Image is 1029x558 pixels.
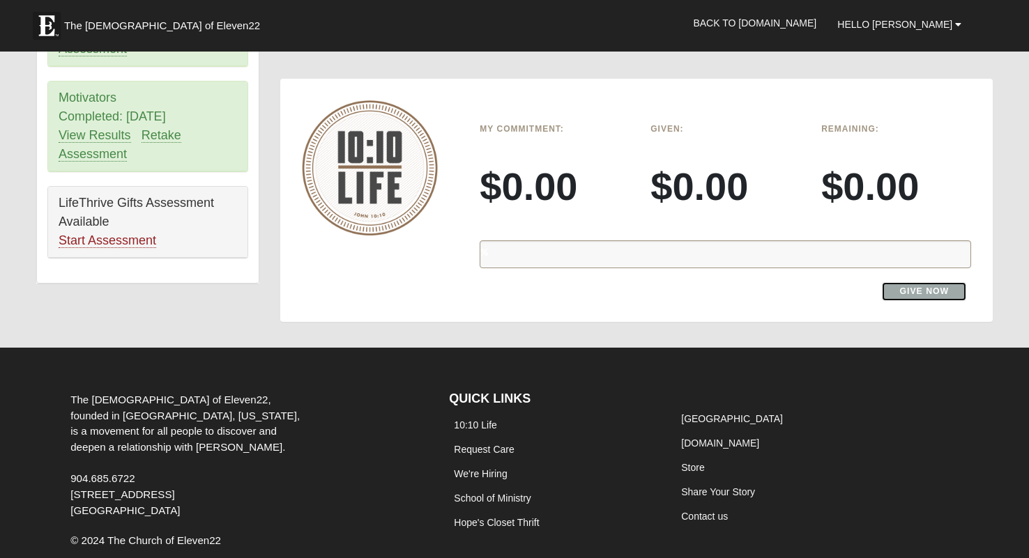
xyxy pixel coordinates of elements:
[650,163,800,210] h3: $0.00
[59,23,181,56] a: Retake Assessment
[821,124,971,134] h6: Remaining:
[70,504,180,516] span: [GEOGRAPHIC_DATA]
[681,462,704,473] a: Store
[33,12,61,40] img: Eleven22 logo
[681,486,755,497] a: Share Your Story
[302,100,438,235] img: 10-10-Life-logo-round-no-scripture.png
[821,163,971,210] h3: $0.00
[681,511,728,522] a: Contact us
[454,444,514,455] a: Request Care
[48,187,248,258] div: LifeThrive Gifts Assessment Available
[60,392,312,519] div: The [DEMOGRAPHIC_DATA] of Eleven22, founded in [GEOGRAPHIC_DATA], [US_STATE], is a movement for a...
[650,124,800,134] h6: Given:
[480,163,630,210] h3: $0.00
[48,82,248,171] div: Motivators Completed: [DATE]
[59,128,181,162] a: Retake Assessment
[64,19,260,33] span: The [DEMOGRAPHIC_DATA] of Eleven22
[59,128,131,143] a: View Results
[26,5,305,40] a: The [DEMOGRAPHIC_DATA] of Eleven22
[683,6,827,40] a: Back to [DOMAIN_NAME]
[454,419,497,431] a: 10:10 Life
[454,468,507,479] a: We're Hiring
[837,19,952,30] span: Hello [PERSON_NAME]
[454,517,539,528] a: Hope's Closet Thrift
[681,413,783,424] a: [GEOGRAPHIC_DATA]
[681,437,759,449] a: [DOMAIN_NAME]
[480,124,630,134] h6: My Commitment:
[449,392,655,407] h4: QUICK LINKS
[827,7,972,42] a: Hello [PERSON_NAME]
[454,493,531,504] a: School of Ministry
[59,233,156,248] a: Start Assessment
[70,534,221,546] span: © 2024 The Church of Eleven22
[882,282,966,301] a: Give Now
